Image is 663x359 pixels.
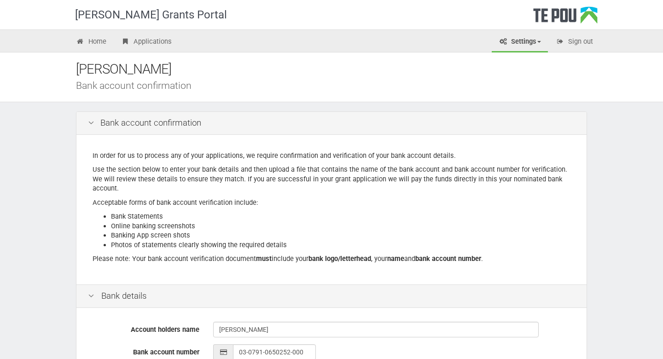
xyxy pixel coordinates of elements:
b: name [387,255,404,263]
b: bank logo/letterhead [308,255,371,263]
div: Bank account confirmation [76,112,587,135]
p: Use the section below to enter your bank details and then upload a file that contains the name of... [93,165,570,193]
p: Please note: Your bank account verification document include your , your and . [93,254,570,264]
b: must [256,255,272,263]
p: Acceptable forms of bank account verification include: [93,198,570,208]
div: Bank account confirmation [76,81,601,90]
a: Settings [492,32,548,52]
li: Banking App screen shots [111,231,570,240]
a: Home [69,32,113,52]
li: Online banking screenshots [111,221,570,231]
p: In order for us to process any of your applications, we require confirmation and verification of ... [93,151,570,161]
a: Sign out [549,32,600,52]
a: Applications [114,32,179,52]
li: Photos of statements clearly showing the required details [111,240,570,250]
li: Bank Statements [111,212,570,221]
span: Bank account number [133,348,199,356]
div: [PERSON_NAME] [76,59,601,79]
span: Account holders name [131,325,199,334]
b: bank account number [415,255,481,263]
div: Bank details [76,284,587,308]
div: Te Pou Logo [533,6,598,29]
